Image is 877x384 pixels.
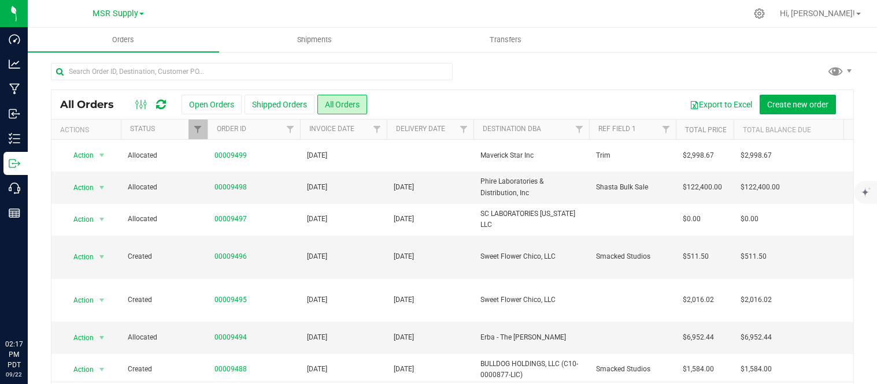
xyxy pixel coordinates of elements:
a: Filter [657,120,676,139]
span: [DATE] [307,214,327,225]
a: Status [130,125,155,133]
span: $6,952.44 [741,332,772,343]
span: $0.00 [683,214,701,225]
span: select [95,330,109,346]
span: Smacked Studios [596,251,650,262]
span: [DATE] [307,150,327,161]
span: select [95,147,109,163]
span: Shasta Bulk Sale [596,182,648,193]
span: [DATE] [307,251,327,262]
span: [DATE] [307,294,327,305]
span: Created [128,364,201,375]
div: Manage settings [752,8,767,19]
span: $2,998.67 [741,150,772,161]
button: Shipped Orders [245,95,314,114]
span: select [95,361,109,378]
span: All Orders [60,98,125,111]
a: 00009495 [214,294,247,305]
button: Create new order [760,95,836,114]
inline-svg: Analytics [9,58,20,70]
span: Erba - The [PERSON_NAME] [480,332,582,343]
span: $6,952.44 [683,332,714,343]
a: Shipments [219,28,410,52]
span: select [95,180,109,196]
span: Action [63,330,94,346]
inline-svg: Manufacturing [9,83,20,95]
a: Orders [28,28,219,52]
span: Transfers [474,35,537,45]
span: [DATE] [307,182,327,193]
span: Create new order [767,100,828,109]
a: 00009488 [214,364,247,375]
span: Action [63,147,94,163]
a: Ref Field 1 [598,125,636,133]
span: $122,400.00 [683,182,722,193]
span: Hi, [PERSON_NAME]! [780,9,855,18]
button: Export to Excel [682,95,760,114]
span: Allocated [128,332,201,343]
a: Filter [281,120,300,139]
a: 00009497 [214,214,247,225]
span: Allocated [128,150,201,161]
span: Shipments [282,35,347,45]
span: $511.50 [683,251,709,262]
span: Created [128,251,201,262]
a: 00009494 [214,332,247,343]
span: Smacked Studios [596,364,650,375]
span: select [95,249,109,265]
iframe: Resource center [12,292,46,326]
span: BULLDOG HOLDINGS, LLC (C10-0000877-LIC) [480,359,582,381]
span: Action [63,292,94,308]
span: SC LABORATORIES [US_STATE] LLC [480,208,582,230]
span: Created [128,294,201,305]
inline-svg: Outbound [9,158,20,169]
a: Order ID [217,125,246,133]
span: [DATE] [394,214,414,225]
span: [DATE] [394,332,414,343]
a: Filter [454,120,473,139]
a: Filter [368,120,387,139]
span: Trim [596,150,610,161]
a: Invoice Date [309,125,354,133]
span: $2,016.02 [683,294,714,305]
span: select [95,211,109,228]
span: $1,584.00 [741,364,772,375]
inline-svg: Dashboard [9,33,20,45]
span: [DATE] [394,182,414,193]
span: $0.00 [741,214,758,225]
span: Allocated [128,214,201,225]
a: Transfers [410,28,601,52]
span: Sweet Flower Chico, LLC [480,251,582,262]
span: Action [63,249,94,265]
a: Filter [570,120,589,139]
span: Action [63,361,94,378]
input: Search Order ID, Destination, Customer PO... [51,63,453,80]
button: Open Orders [182,95,242,114]
a: Total Price [685,126,727,134]
iframe: Resource center unread badge [34,290,48,304]
inline-svg: Reports [9,207,20,219]
a: Filter [188,120,208,139]
span: [DATE] [307,364,327,375]
a: Delivery Date [396,125,445,133]
p: 02:17 PM PDT [5,339,23,370]
span: Phire Laboratories & Distribution, Inc [480,176,582,198]
span: Sweet Flower Chico, LLC [480,294,582,305]
span: MSR Supply [92,9,138,18]
span: $511.50 [741,251,767,262]
span: [DATE] [394,294,414,305]
span: [DATE] [394,364,414,375]
a: 00009496 [214,251,247,262]
span: $1,584.00 [683,364,714,375]
span: $122,400.00 [741,182,780,193]
a: Destination DBA [483,125,541,133]
p: 09/22 [5,370,23,379]
span: $2,016.02 [741,294,772,305]
span: Orders [97,35,150,45]
a: 00009499 [214,150,247,161]
span: $2,998.67 [683,150,714,161]
inline-svg: Inbound [9,108,20,120]
a: 00009498 [214,182,247,193]
span: Maverick Star Inc [480,150,582,161]
span: [DATE] [394,251,414,262]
